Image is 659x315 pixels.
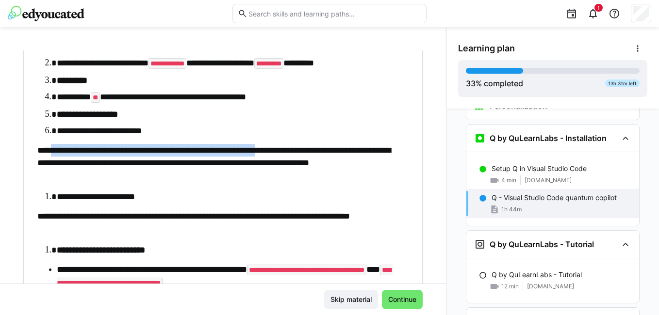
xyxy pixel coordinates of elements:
span: [DOMAIN_NAME] [527,283,574,290]
span: 1h 44m [501,205,522,213]
button: Continue [382,290,423,309]
span: 33 [466,79,476,88]
p: Setup Q in Visual Studio Code [492,164,587,173]
button: Skip material [324,290,378,309]
span: 12 min [501,283,519,290]
h3: Q by QuLearnLabs - Tutorial [490,239,594,249]
span: [DOMAIN_NAME] [525,176,572,184]
div: 13h 31m left [605,79,640,87]
span: Learning plan [458,43,515,54]
span: 4 min [501,176,516,184]
span: Skip material [329,295,373,304]
span: 1 [597,5,600,11]
p: Q by QuLearnLabs - Tutorial [492,270,582,280]
p: Q - Visual Studio Code quantum copilot [492,193,617,203]
input: Search skills and learning paths… [247,9,421,18]
div: % completed [466,78,523,89]
h3: Q by QuLearnLabs - Installation [490,133,607,143]
span: Continue [387,295,418,304]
